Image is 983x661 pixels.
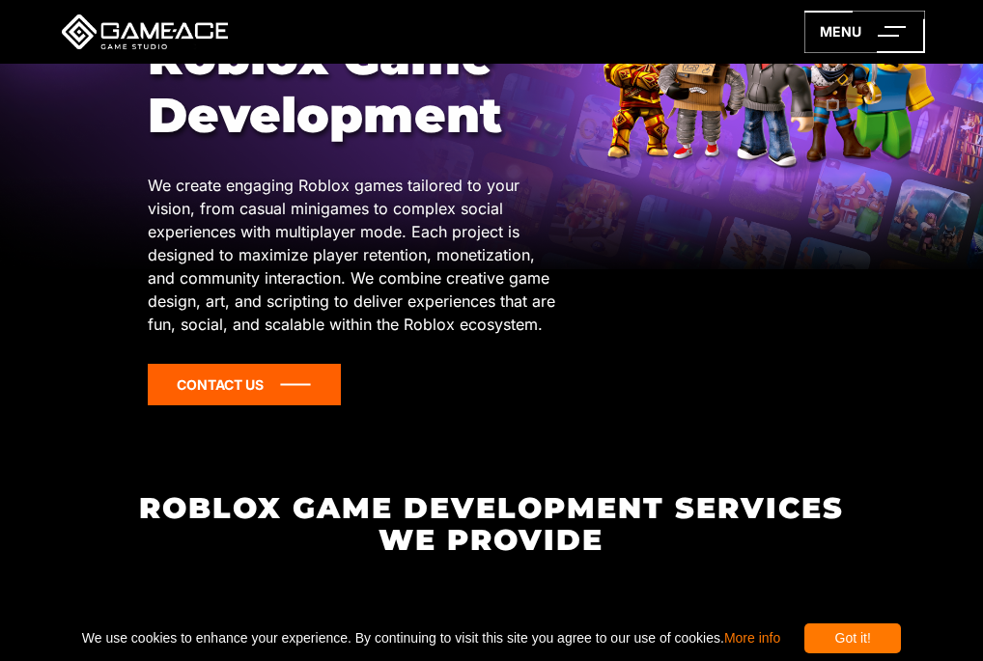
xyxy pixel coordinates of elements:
[108,492,875,556] h2: Roblox Game Development Services We Provide
[724,630,780,646] a: More info
[148,364,341,405] a: Contact Us
[82,623,780,653] span: We use cookies to enhance your experience. By continuing to visit this site you agree to our use ...
[804,11,925,53] a: menu
[148,174,561,336] p: We create engaging Roblox games tailored to your vision, from casual minigames to complex social ...
[804,623,901,653] div: Got it!
[148,29,561,145] h1: Roblox Game Development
